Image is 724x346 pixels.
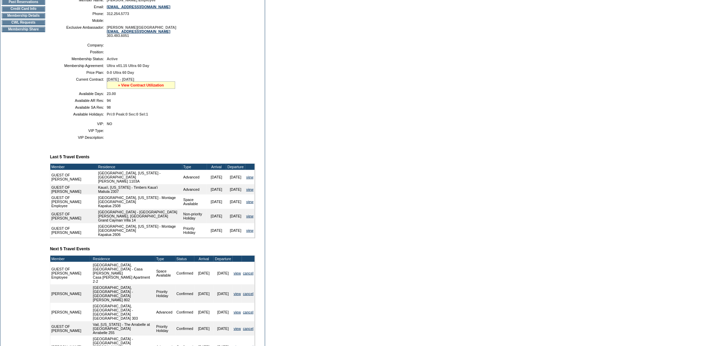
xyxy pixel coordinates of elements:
td: Available AR Res: [53,98,104,103]
td: Exclusive Ambassador: [53,25,104,38]
a: view [246,200,254,204]
td: Confirmed [176,321,194,336]
td: Available Holidays: [53,112,104,116]
span: [DATE] - [DATE] [107,77,134,81]
span: [PERSON_NAME][GEOGRAPHIC_DATA] 303.493.6051 [107,25,176,38]
a: view [246,175,254,179]
td: [DATE] [207,195,226,209]
td: Available Days: [53,92,104,96]
td: Advanced [155,303,176,321]
a: cancel [243,271,254,275]
a: view [246,187,254,191]
span: 98 [107,105,111,109]
td: [PERSON_NAME] [50,284,90,303]
td: Priority Holiday [182,223,207,238]
a: view [234,310,241,314]
td: CWL Requests [2,20,45,25]
td: [DATE] [194,303,214,321]
td: [DATE] [207,184,226,195]
td: [DATE] [226,184,245,195]
td: Space Available [155,262,176,284]
td: [DATE] [207,209,226,223]
td: Status [176,256,194,262]
td: Company: [53,43,104,47]
span: 0-0 Ultra 60 Day [107,70,134,75]
td: Email: [53,5,104,9]
td: VIP Description: [53,135,104,139]
b: Last 5 Travel Events [50,155,89,159]
span: Ultra v01.15 Ultra 60 Day [107,64,149,68]
td: [DATE] [194,262,214,284]
td: [DATE] [226,195,245,209]
a: view [246,228,254,232]
a: » View Contract Utilization [118,83,164,87]
span: 312.254.5773 [107,12,129,16]
td: [GEOGRAPHIC_DATA], [GEOGRAPHIC_DATA] - [GEOGRAPHIC_DATA] [PERSON_NAME] 802 [92,284,155,303]
a: [EMAIL_ADDRESS][DOMAIN_NAME] [107,5,170,9]
td: Confirmed [176,262,194,284]
td: [DATE] [214,303,233,321]
a: cancel [243,310,254,314]
td: [GEOGRAPHIC_DATA], [GEOGRAPHIC_DATA] - Casa [PERSON_NAME] Casa [PERSON_NAME] Apartment 2-2 [92,262,155,284]
td: Position: [53,50,104,54]
td: Vail, [US_STATE] - The Arrabelle at [GEOGRAPHIC_DATA] Arrabelle 255 [92,321,155,336]
td: Confirmed [176,284,194,303]
td: [DATE] [226,170,245,184]
td: GUEST OF [PERSON_NAME] [50,321,90,336]
td: Arrival [194,256,214,262]
td: Kaua'i, [US_STATE] - Timbers Kaua'i Maliula 2307 [97,184,182,195]
td: Advanced [182,184,207,195]
b: Next 5 Travel Events [50,247,90,251]
td: Credit Card Info [2,6,45,12]
a: view [234,327,241,331]
td: Type [182,164,207,170]
td: Available SA Res: [53,105,104,109]
td: [GEOGRAPHIC_DATA], [US_STATE] - [GEOGRAPHIC_DATA] [PERSON_NAME] 1103A [97,170,182,184]
td: VIP: [53,122,104,126]
td: Confirmed [176,303,194,321]
td: GUEST OF [PERSON_NAME] [50,184,97,195]
td: Non-priority Holiday [182,209,207,223]
td: Membership Details [2,13,45,18]
td: [DATE] [226,223,245,238]
td: [GEOGRAPHIC_DATA], [GEOGRAPHIC_DATA] - [GEOGRAPHIC_DATA] [GEOGRAPHIC_DATA] 303 [92,303,155,321]
span: NO [107,122,112,126]
a: view [246,214,254,218]
td: GUEST OF [PERSON_NAME] Employee [50,262,90,284]
td: [DATE] [226,209,245,223]
td: Mobile: [53,18,104,23]
td: [DATE] [207,223,226,238]
td: Departure [226,164,245,170]
td: GUEST OF [PERSON_NAME] [50,223,97,238]
td: VIP Type: [53,129,104,133]
a: view [234,292,241,296]
td: GUEST OF [PERSON_NAME] Employee [50,195,97,209]
a: [EMAIL_ADDRESS][DOMAIN_NAME] [107,29,170,34]
td: [GEOGRAPHIC_DATA], [US_STATE] - Montage [GEOGRAPHIC_DATA] Kapalua 2606 [97,223,182,238]
td: [GEOGRAPHIC_DATA] - [GEOGRAPHIC_DATA][PERSON_NAME], [GEOGRAPHIC_DATA] Grand Cayman Villa 14 [97,209,182,223]
td: Price Plan: [53,70,104,75]
td: [DATE] [194,284,214,303]
td: Priority Holiday [155,284,176,303]
a: cancel [243,327,254,331]
td: Residence [92,256,155,262]
td: [DATE] [194,321,214,336]
td: Membership Status: [53,57,104,61]
td: Priority Holiday [155,321,176,336]
td: GUEST OF [PERSON_NAME] [50,209,97,223]
span: Active [107,57,118,61]
td: Advanced [182,170,207,184]
td: Membership Share [2,27,45,32]
td: Membership Agreement: [53,64,104,68]
td: [DATE] [214,262,233,284]
a: cancel [243,292,254,296]
td: GUEST OF [PERSON_NAME] [50,170,97,184]
td: Type [155,256,176,262]
td: Space Available [182,195,207,209]
td: Departure [214,256,233,262]
td: Current Contract: [53,77,104,89]
td: [GEOGRAPHIC_DATA], [US_STATE] - Montage [GEOGRAPHIC_DATA] Kapalua 2508 [97,195,182,209]
span: 94 [107,98,111,103]
span: 23.00 [107,92,116,96]
td: [DATE] [207,170,226,184]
